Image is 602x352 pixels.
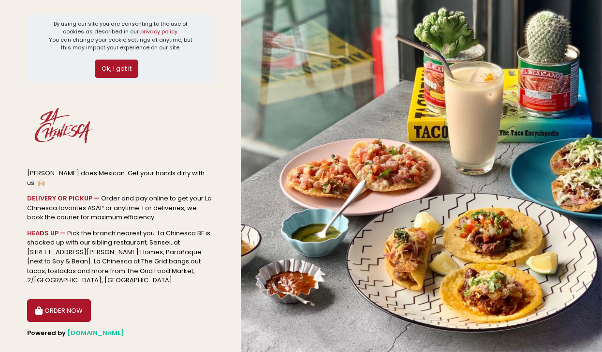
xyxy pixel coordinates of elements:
button: ORDER NOW [27,299,91,322]
a: privacy policy. [140,28,178,35]
b: DELIVERY OR PICKUP — [27,194,100,203]
button: Ok, I got it [95,60,138,78]
div: Pick the branch nearest you. La Chinesca BF is shacked up with our sibling restaurant, Sensei, at... [27,229,214,285]
div: By using our site you are consenting to the use of cookies as described in our You can change you... [44,20,198,52]
img: La Chinesca [27,90,100,162]
b: HEADS UP — [27,229,66,238]
a: [DOMAIN_NAME] [67,328,124,337]
div: Powered by [27,328,214,338]
div: [PERSON_NAME] does Mexican. Get your hands dirty with us. 🙌🏼 [27,168,214,187]
div: Order and pay online to get your La Chinesca favorites ASAP or anytime. For deliveries, we book t... [27,194,214,222]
